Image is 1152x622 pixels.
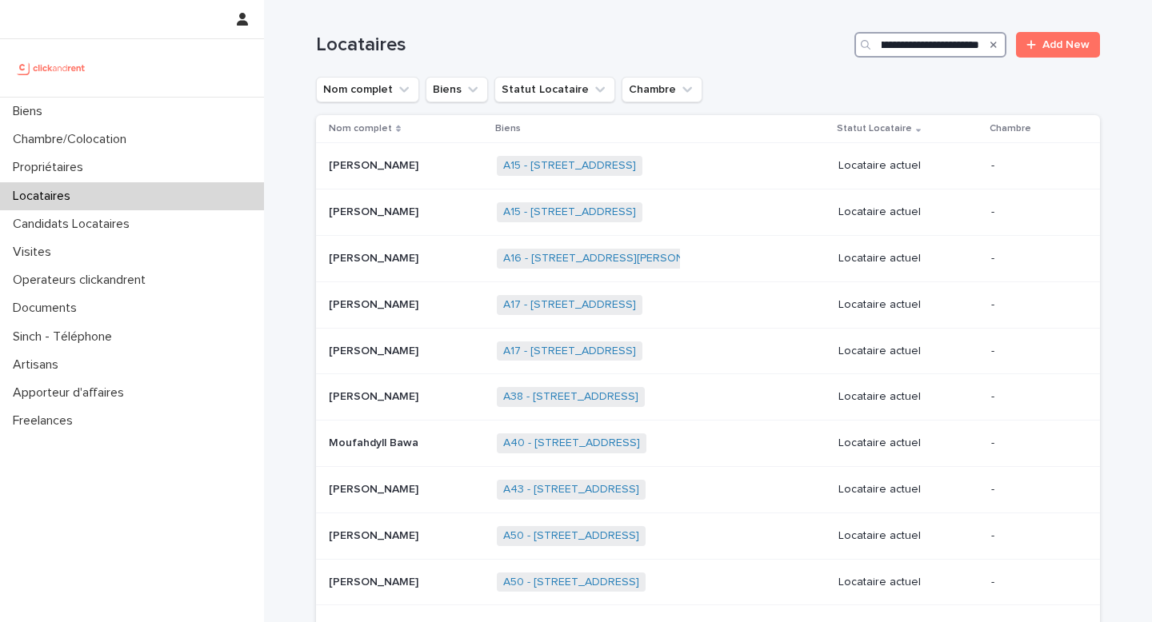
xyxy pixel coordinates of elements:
[503,345,636,358] a: A17 - [STREET_ADDRESS]
[6,104,55,119] p: Biens
[991,483,1074,496] p: -
[329,387,422,404] p: [PERSON_NAME]
[329,249,422,265] p: [PERSON_NAME]
[991,252,1074,265] p: -
[316,189,1100,236] tr: [PERSON_NAME][PERSON_NAME] A15 - [STREET_ADDRESS] Locataire actuel-
[838,529,978,543] p: Locataire actuel
[854,32,1006,58] input: Search
[503,576,639,589] a: A50 - [STREET_ADDRESS]
[6,245,64,260] p: Visites
[991,390,1074,404] p: -
[329,341,422,358] p: [PERSON_NAME]
[838,390,978,404] p: Locataire actuel
[622,77,702,102] button: Chambre
[838,483,978,496] p: Locataire actuel
[991,437,1074,450] p: -
[316,328,1100,374] tr: [PERSON_NAME][PERSON_NAME] A17 - [STREET_ADDRESS] Locataire actuel-
[6,189,83,204] p: Locataires
[6,273,158,288] p: Operateurs clickandrent
[6,357,71,373] p: Artisans
[991,159,1074,173] p: -
[316,559,1100,605] tr: [PERSON_NAME][PERSON_NAME] A50 - [STREET_ADDRESS] Locataire actuel-
[316,374,1100,421] tr: [PERSON_NAME][PERSON_NAME] A38 - [STREET_ADDRESS] Locataire actuel-
[329,526,422,543] p: [PERSON_NAME]
[316,466,1100,512] tr: [PERSON_NAME][PERSON_NAME] A43 - [STREET_ADDRESS] Locataire actuel-
[6,385,137,401] p: Apporteur d'affaires
[316,281,1100,328] tr: [PERSON_NAME][PERSON_NAME] A17 - [STREET_ADDRESS] Locataire actuel-
[329,295,422,312] p: [PERSON_NAME]
[503,298,636,312] a: A17 - [STREET_ADDRESS]
[990,120,1031,138] p: Chambre
[329,433,422,450] p: Moufahdyll Bawa
[329,156,422,173] p: [PERSON_NAME]
[838,298,978,312] p: Locataire actuel
[503,159,636,173] a: A15 - [STREET_ADDRESS]
[6,132,139,147] p: Chambre/Colocation
[991,345,1074,358] p: -
[838,159,978,173] p: Locataire actuel
[6,329,125,345] p: Sinch - Téléphone
[838,576,978,589] p: Locataire actuel
[503,529,639,543] a: A50 - [STREET_ADDRESS]
[6,301,90,316] p: Documents
[329,572,422,589] p: [PERSON_NAME]
[838,437,978,450] p: Locataire actuel
[503,205,636,219] a: A15 - [STREET_ADDRESS]
[316,235,1100,281] tr: [PERSON_NAME][PERSON_NAME] A16 - [STREET_ADDRESS][PERSON_NAME] Locataire actuel-
[426,77,488,102] button: Biens
[494,77,615,102] button: Statut Locataire
[329,480,422,496] p: [PERSON_NAME]
[837,120,912,138] p: Statut Locataire
[503,483,639,496] a: A43 - [STREET_ADDRESS]
[991,298,1074,312] p: -
[316,143,1100,189] tr: [PERSON_NAME][PERSON_NAME] A15 - [STREET_ADDRESS] Locataire actuel-
[329,120,392,138] p: Nom complet
[838,252,978,265] p: Locataire actuel
[838,205,978,219] p: Locataire actuel
[316,512,1100,559] tr: [PERSON_NAME][PERSON_NAME] A50 - [STREET_ADDRESS] Locataire actuel-
[316,77,419,102] button: Nom complet
[503,437,640,450] a: A40 - [STREET_ADDRESS]
[1016,32,1100,58] a: Add New
[1042,39,1090,50] span: Add New
[991,205,1074,219] p: -
[6,160,96,175] p: Propriétaires
[838,345,978,358] p: Locataire actuel
[316,421,1100,467] tr: Moufahdyll BawaMoufahdyll Bawa A40 - [STREET_ADDRESS] Locataire actuel-
[6,217,142,232] p: Candidats Locataires
[13,52,90,84] img: UCB0brd3T0yccxBKYDjQ
[991,529,1074,543] p: -
[503,252,724,265] a: A16 - [STREET_ADDRESS][PERSON_NAME]
[329,202,422,219] p: [PERSON_NAME]
[6,413,86,429] p: Freelances
[503,390,638,404] a: A38 - [STREET_ADDRESS]
[495,120,521,138] p: Biens
[991,576,1074,589] p: -
[316,34,848,57] h1: Locataires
